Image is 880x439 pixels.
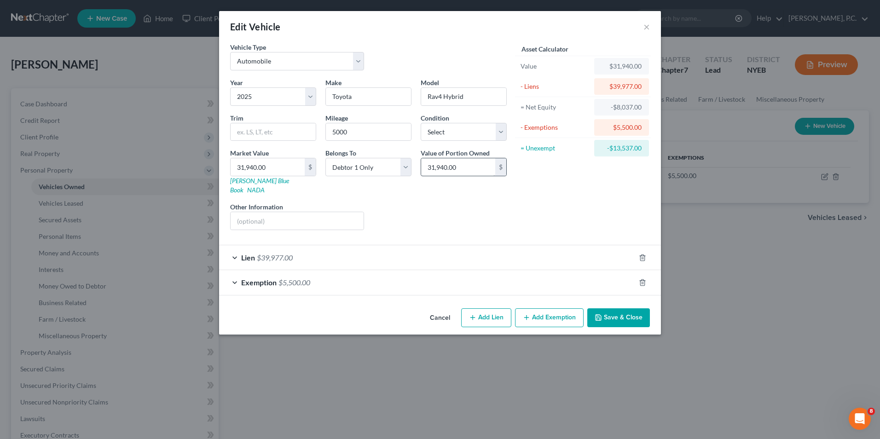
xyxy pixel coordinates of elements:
[230,148,269,158] label: Market Value
[461,308,511,328] button: Add Lien
[521,144,590,153] div: = Unexempt
[421,113,449,123] label: Condition
[305,158,316,176] div: $
[230,202,283,212] label: Other Information
[495,158,506,176] div: $
[602,62,642,71] div: $31,940.00
[421,148,490,158] label: Value of Portion Owned
[278,278,310,287] span: $5,500.00
[421,78,439,87] label: Model
[868,408,875,415] span: 8
[231,158,305,176] input: 0.00
[521,123,590,132] div: - Exemptions
[325,149,356,157] span: Belongs To
[325,79,342,87] span: Make
[849,408,871,430] iframe: Intercom live chat
[230,78,243,87] label: Year
[521,44,568,54] label: Asset Calculator
[241,278,277,287] span: Exemption
[325,113,348,123] label: Mileage
[587,308,650,328] button: Save & Close
[602,144,642,153] div: -$13,537.00
[247,186,265,194] a: NADA
[421,158,495,176] input: 0.00
[230,113,243,123] label: Trim
[643,21,650,32] button: ×
[231,212,364,230] input: (optional)
[521,82,590,91] div: - Liens
[231,123,316,141] input: ex. LS, LT, etc
[421,88,506,105] input: ex. Altima
[230,42,266,52] label: Vehicle Type
[521,62,590,71] div: Value
[521,103,590,112] div: = Net Equity
[241,253,255,262] span: Lien
[423,309,457,328] button: Cancel
[602,123,642,132] div: $5,500.00
[230,177,289,194] a: [PERSON_NAME] Blue Book
[326,123,411,141] input: --
[257,253,293,262] span: $39,977.00
[602,103,642,112] div: -$8,037.00
[602,82,642,91] div: $39,977.00
[326,88,411,105] input: ex. Nissan
[230,20,281,33] div: Edit Vehicle
[515,308,584,328] button: Add Exemption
